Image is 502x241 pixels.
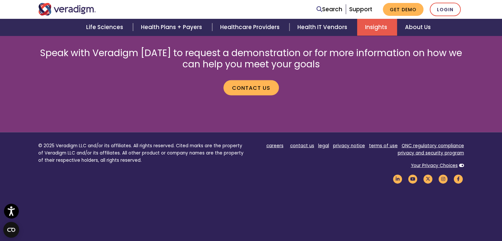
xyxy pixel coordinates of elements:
[317,5,342,14] a: Search
[223,80,279,95] a: Contact us
[333,143,365,149] a: privacy notice
[266,143,284,149] a: careers
[318,143,329,149] a: legal
[38,48,464,70] h2: Speak with Veradigm [DATE] to request a demonstration or for more information on how we can help ...
[422,176,434,182] a: Veradigm Twitter Link
[357,19,397,36] a: Insights
[430,3,461,16] a: Login
[411,162,458,169] a: Your Privacy Choices
[38,3,96,16] img: Veradigm logo
[78,19,133,36] a: Life Sciences
[349,5,372,13] a: Support
[383,3,423,16] a: Get Demo
[369,143,398,149] a: terms of use
[3,222,19,238] button: Open CMP widget
[289,19,357,36] a: Health IT Vendors
[398,150,464,156] a: privacy and security program
[212,19,289,36] a: Healthcare Providers
[453,176,464,182] a: Veradigm Facebook Link
[402,143,464,149] a: ONC regulatory compliance
[392,176,403,182] a: Veradigm LinkedIn Link
[290,143,314,149] a: contact us
[397,19,439,36] a: About Us
[407,176,418,182] a: Veradigm YouTube Link
[438,176,449,182] a: Veradigm Instagram Link
[38,142,246,164] p: © 2025 Veradigm LLC and/or its affiliates. All rights reserved. Cited marks are the property of V...
[133,19,212,36] a: Health Plans + Payers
